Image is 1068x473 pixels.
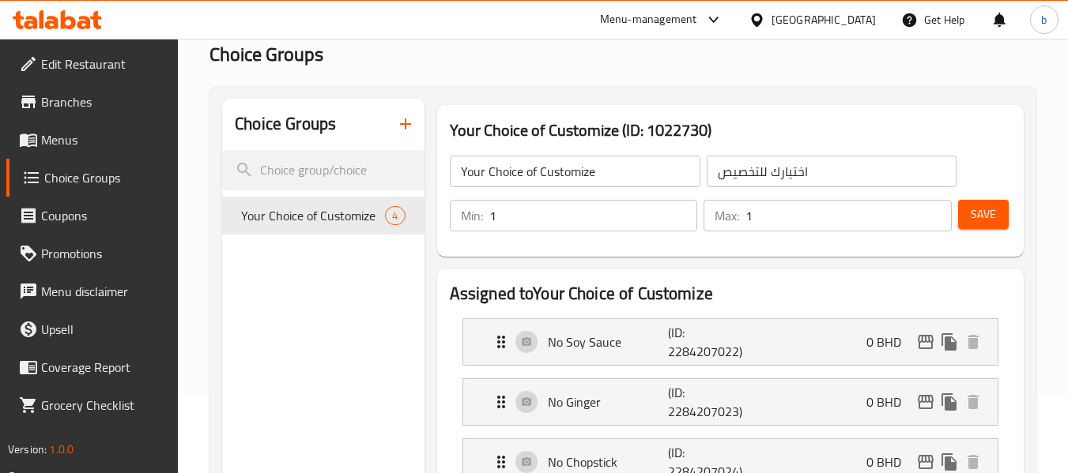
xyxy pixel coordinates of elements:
h3: Your Choice of Customize (ID: 1022730) [450,118,1011,143]
span: 1.0.0 [49,439,74,460]
div: Expand [463,379,998,425]
button: edit [914,390,938,414]
span: 4 [386,208,404,223]
p: (ID: 2284207023) [668,383,749,421]
p: No Ginger [548,392,669,411]
a: Grocery Checklist [6,386,179,424]
div: Menu-management [600,10,697,29]
p: 0 BHD [866,332,914,351]
button: duplicate [938,390,961,414]
button: delete [961,390,985,414]
h2: Choice Groups [235,112,336,136]
a: Menus [6,121,179,159]
a: Upsell [6,310,179,348]
a: Promotions [6,235,179,272]
li: Expand [450,312,1011,372]
button: Save [958,200,1009,229]
span: Version: [8,439,47,460]
span: Menu disclaimer [41,282,166,301]
a: Choice Groups [6,159,179,197]
li: Expand [450,372,1011,432]
p: No Soy Sauce [548,332,669,351]
span: Menus [41,130,166,149]
a: Coupons [6,197,179,235]
p: 0 BHD [866,452,914,471]
input: search [222,150,424,190]
p: (ID: 2284207022) [668,323,749,361]
p: No Chopstick [548,452,669,471]
span: Coverage Report [41,358,166,377]
span: b [1041,11,1047,28]
p: Min: [461,206,483,225]
span: Grocery Checklist [41,396,166,415]
h2: Assigned to Your Choice of Customize [450,282,1011,306]
p: 0 BHD [866,392,914,411]
div: Expand [463,319,998,365]
div: Your Choice of Customize4 [222,197,424,235]
a: Coverage Report [6,348,179,386]
span: Upsell [41,320,166,339]
div: [GEOGRAPHIC_DATA] [772,11,876,28]
button: edit [914,330,938,354]
span: Coupons [41,206,166,225]
a: Menu disclaimer [6,272,179,310]
button: delete [961,330,985,354]
span: Choice Groups [209,36,323,72]
a: Branches [6,83,179,121]
div: Choices [385,206,405,225]
a: Edit Restaurant [6,45,179,83]
span: Choice Groups [44,168,166,187]
span: Branches [41,92,166,111]
span: Save [971,205,996,224]
p: Max: [715,206,739,225]
span: Your Choice of Customize [241,206,385,225]
span: Promotions [41,244,166,263]
button: duplicate [938,330,961,354]
span: Edit Restaurant [41,54,166,73]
